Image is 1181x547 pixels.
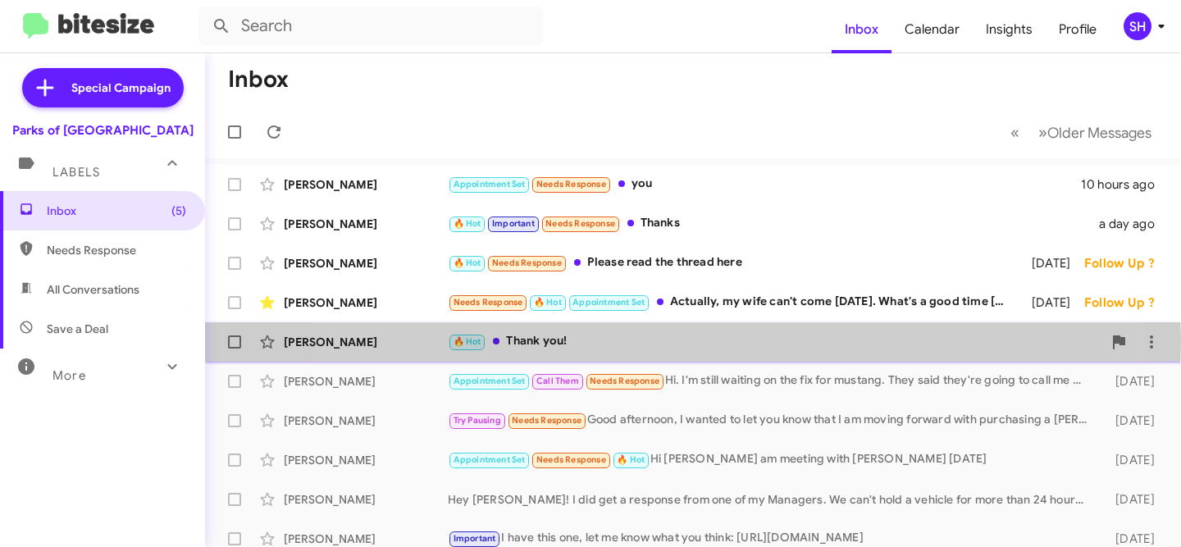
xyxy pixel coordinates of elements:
[448,332,1102,351] div: Thank you!
[1097,373,1168,390] div: [DATE]
[284,176,448,193] div: [PERSON_NAME]
[284,373,448,390] div: [PERSON_NAME]
[52,165,100,180] span: Labels
[973,6,1046,53] a: Insights
[448,293,1019,312] div: Actually, my wife can't come [DATE]. What's a good time [DATE] and who should I ask for?
[1124,12,1151,40] div: SH
[47,242,186,258] span: Needs Response
[454,376,526,386] span: Appointment Set
[1019,255,1083,271] div: [DATE]
[52,368,86,383] span: More
[71,80,171,96] span: Special Campaign
[448,491,1097,508] div: Hey [PERSON_NAME]! I did get a response from one of my Managers. We can't hold a vehicle for more...
[284,216,448,232] div: [PERSON_NAME]
[492,258,562,268] span: Needs Response
[1097,216,1168,232] div: a day ago
[1084,294,1168,311] div: Follow Up ?
[171,203,186,219] span: (5)
[1001,116,1161,149] nav: Page navigation example
[454,454,526,465] span: Appointment Set
[454,258,481,268] span: 🔥 Hot
[891,6,973,53] a: Calendar
[832,6,891,53] a: Inbox
[1110,12,1163,40] button: SH
[1028,116,1161,149] button: Next
[228,66,289,93] h1: Inbox
[454,336,481,347] span: 🔥 Hot
[47,203,186,219] span: Inbox
[590,376,659,386] span: Needs Response
[1010,122,1019,143] span: «
[1097,452,1168,468] div: [DATE]
[512,415,581,426] span: Needs Response
[1047,124,1151,142] span: Older Messages
[1081,176,1168,193] div: 10 hours ago
[284,413,448,429] div: [PERSON_NAME]
[47,281,139,298] span: All Conversations
[454,218,481,229] span: 🔥 Hot
[1097,531,1168,547] div: [DATE]
[284,334,448,350] div: [PERSON_NAME]
[448,450,1097,469] div: Hi [PERSON_NAME] am meeting with [PERSON_NAME] [DATE]
[448,372,1097,390] div: Hi. I'm still waiting on the fix for mustang. They said they're going to call me when there is fix.
[284,491,448,508] div: [PERSON_NAME]
[1038,122,1047,143] span: »
[284,452,448,468] div: [PERSON_NAME]
[448,214,1097,233] div: Thanks
[448,253,1019,272] div: Please read the thread here
[12,122,194,139] div: Parks of [GEOGRAPHIC_DATA]
[454,179,526,189] span: Appointment Set
[454,415,501,426] span: Try Pausing
[534,297,562,308] span: 🔥 Hot
[1046,6,1110,53] a: Profile
[492,218,535,229] span: Important
[1097,413,1168,429] div: [DATE]
[22,68,184,107] a: Special Campaign
[47,321,108,337] span: Save a Deal
[1097,491,1168,508] div: [DATE]
[284,531,448,547] div: [PERSON_NAME]
[536,179,606,189] span: Needs Response
[545,218,615,229] span: Needs Response
[1084,255,1168,271] div: Follow Up ?
[1001,116,1029,149] button: Previous
[536,454,606,465] span: Needs Response
[198,7,543,46] input: Search
[1019,294,1083,311] div: [DATE]
[448,411,1097,430] div: Good afternoon, I wanted to let you know that I am moving forward with purchasing a [PERSON_NAME]...
[284,255,448,271] div: [PERSON_NAME]
[572,297,645,308] span: Appointment Set
[454,297,523,308] span: Needs Response
[284,294,448,311] div: [PERSON_NAME]
[536,376,579,386] span: Call Them
[448,175,1081,194] div: you
[617,454,645,465] span: 🔥 Hot
[454,533,496,544] span: Important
